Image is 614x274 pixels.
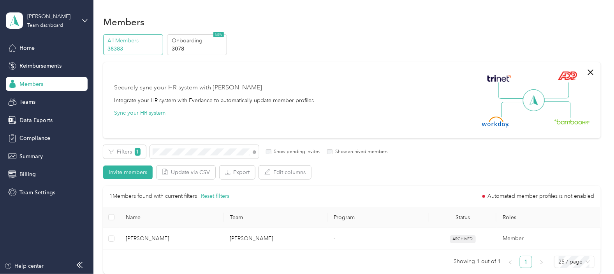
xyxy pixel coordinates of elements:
[496,207,600,228] th: Roles
[27,12,76,21] div: [PERSON_NAME]
[19,98,35,106] span: Teams
[454,256,501,267] span: Showing 1 out of 1
[520,256,532,268] li: 1
[558,71,577,80] img: ADP
[496,228,600,250] td: Member
[488,194,595,199] span: Automated member profiles is not enabled
[120,228,224,250] td: Heidi Moore
[520,256,532,268] a: 1
[126,214,217,221] span: Name
[172,45,225,53] p: 3078
[554,256,595,268] div: Page Size
[27,23,63,28] div: Team dashboard
[114,96,315,105] div: Integrate your HR system with Everlance to automatically update member profiles.
[271,148,320,155] label: Show pending invites
[107,45,160,53] p: 38383
[504,256,517,268] li: Previous Page
[333,148,388,155] label: Show archived members
[109,192,197,201] p: 1 Members found with current filters
[4,262,44,270] button: Help center
[220,166,255,179] button: Export
[542,82,569,99] img: Line Right Up
[535,256,548,268] button: right
[103,145,146,159] button: Filters1
[213,32,224,37] span: NEW
[201,192,229,201] button: Reset filters
[539,260,544,265] span: right
[544,101,571,118] img: Line Right Down
[19,62,62,70] span: Reimbursements
[19,152,43,161] span: Summary
[157,166,215,179] button: Update via CSV
[501,101,528,117] img: Line Left Down
[259,166,311,179] button: Edit columns
[19,134,50,142] span: Compliance
[19,116,53,124] span: Data Exports
[328,228,429,250] td: -
[328,207,429,228] th: Program
[120,207,223,228] th: Name
[126,234,218,243] span: [PERSON_NAME]
[535,256,548,268] li: Next Page
[114,109,165,117] button: Sync your HR system
[19,188,55,197] span: Team Settings
[224,228,328,250] td: Acosta
[135,148,141,156] span: 1
[486,73,513,84] img: Trinet
[19,170,36,178] span: Billing
[429,207,497,228] th: Status
[114,83,262,92] div: Securely sync your HR system with [PERSON_NAME]
[450,235,476,243] span: ARCHIVED
[224,207,328,228] th: Team
[559,256,590,268] span: 25 / page
[554,119,590,124] img: BambooHR
[103,18,144,26] h1: Members
[103,166,153,179] button: Invite members
[172,37,225,45] p: Onboarding
[570,230,614,274] iframe: Everlance-gr Chat Button Frame
[498,82,526,99] img: Line Left Up
[508,260,513,265] span: left
[504,256,517,268] button: left
[107,37,160,45] p: All Members
[19,44,35,52] span: Home
[19,80,43,88] span: Members
[482,117,509,127] img: Workday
